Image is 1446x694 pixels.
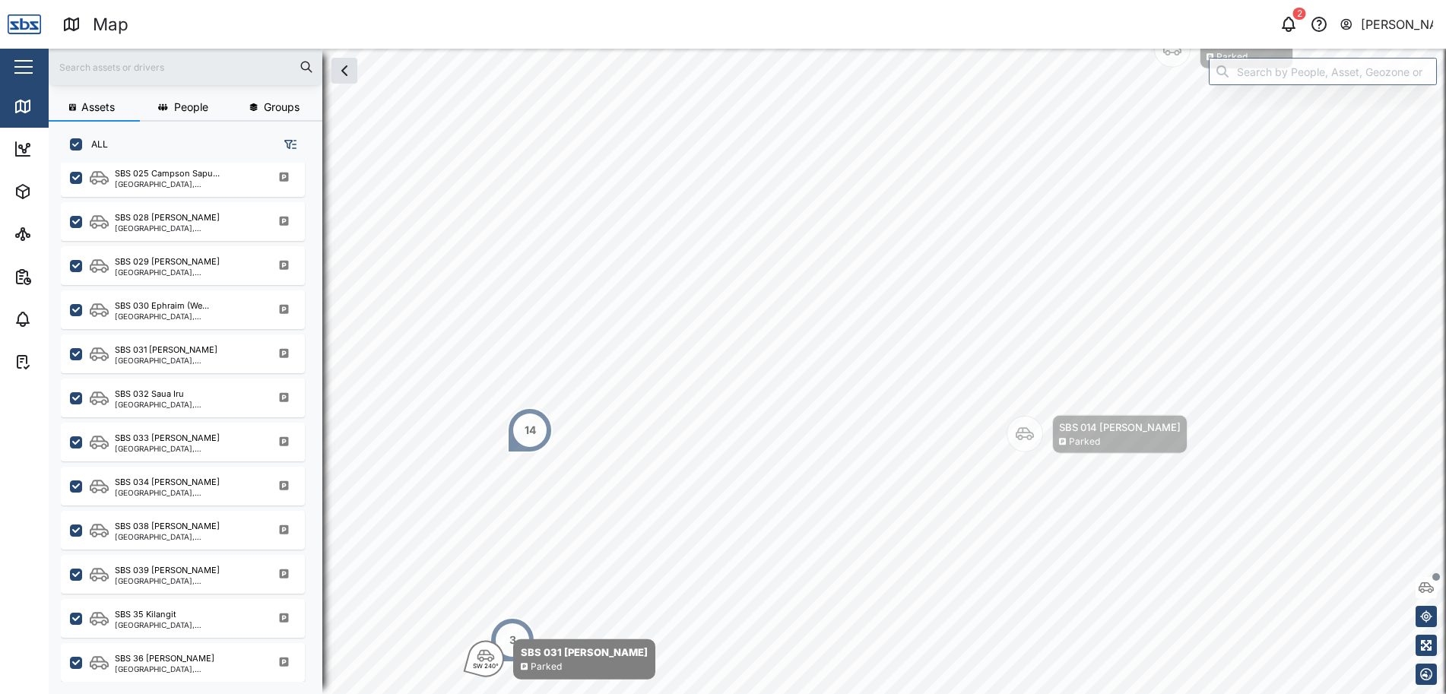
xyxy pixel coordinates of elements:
span: People [174,102,208,112]
div: [GEOGRAPHIC_DATA], [GEOGRAPHIC_DATA] [115,489,260,496]
div: Map marker [1154,30,1293,69]
div: SBS 014 [PERSON_NAME] [1059,420,1181,435]
div: Parked [531,660,562,674]
div: [GEOGRAPHIC_DATA], [GEOGRAPHIC_DATA] [115,533,260,540]
div: Parked [1216,50,1248,65]
div: 14 [525,422,536,439]
div: SBS 038 [PERSON_NAME] [115,520,220,533]
div: [GEOGRAPHIC_DATA], [GEOGRAPHIC_DATA] [115,445,260,452]
canvas: Map [49,49,1446,694]
div: [GEOGRAPHIC_DATA], [GEOGRAPHIC_DATA] [115,665,260,673]
div: Tasks [40,353,81,370]
div: [GEOGRAPHIC_DATA], [GEOGRAPHIC_DATA] [115,577,260,585]
div: SBS 039 [PERSON_NAME] [115,564,220,577]
div: SBS 033 [PERSON_NAME] [115,432,220,445]
div: SBS 025 Campson Sapu... [115,167,220,180]
div: SBS 031 [PERSON_NAME] [521,645,648,660]
div: Assets [40,183,87,200]
div: [PERSON_NAME] [1361,15,1434,34]
input: Search by People, Asset, Geozone or Place [1209,58,1437,85]
div: 3 [509,632,516,648]
label: ALL [82,138,108,151]
div: Dashboard [40,141,108,157]
div: SBS 029 [PERSON_NAME] [115,255,220,268]
div: Map marker [468,639,655,680]
div: Map [93,11,128,38]
div: SBS 034 [PERSON_NAME] [115,476,220,489]
div: [GEOGRAPHIC_DATA], [GEOGRAPHIC_DATA] [115,312,260,320]
div: Sites [40,226,76,242]
div: Map marker [490,617,535,663]
div: [GEOGRAPHIC_DATA], [GEOGRAPHIC_DATA] [115,621,260,629]
div: Alarms [40,311,87,328]
input: Search assets or drivers [58,55,313,78]
button: [PERSON_NAME] [1339,14,1434,35]
div: SW 240° [473,663,499,669]
div: [GEOGRAPHIC_DATA], [GEOGRAPHIC_DATA] [115,357,260,364]
div: Map [40,98,74,115]
span: Assets [81,102,115,112]
div: SBS 028 [PERSON_NAME] [115,211,220,224]
div: [GEOGRAPHIC_DATA], [GEOGRAPHIC_DATA] [115,180,260,188]
div: [GEOGRAPHIC_DATA], [GEOGRAPHIC_DATA] [115,268,260,276]
div: [GEOGRAPHIC_DATA], [GEOGRAPHIC_DATA] [115,401,260,408]
div: grid [61,163,322,682]
div: Map marker [507,407,553,453]
div: [GEOGRAPHIC_DATA], [GEOGRAPHIC_DATA] [115,224,260,232]
div: SBS 031 [PERSON_NAME] [115,344,217,357]
div: SBS 030 Ephraim (We... [115,299,209,312]
img: Main Logo [8,8,41,41]
div: SBS 36 [PERSON_NAME] [115,652,214,665]
div: Map marker [1007,415,1188,454]
div: SBS 35 Kilangit [115,608,176,621]
div: SBS 032 Saua Iru [115,388,184,401]
span: Groups [264,102,300,112]
div: Reports [40,268,91,285]
div: Parked [1069,435,1100,449]
div: 2 [1293,8,1306,20]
